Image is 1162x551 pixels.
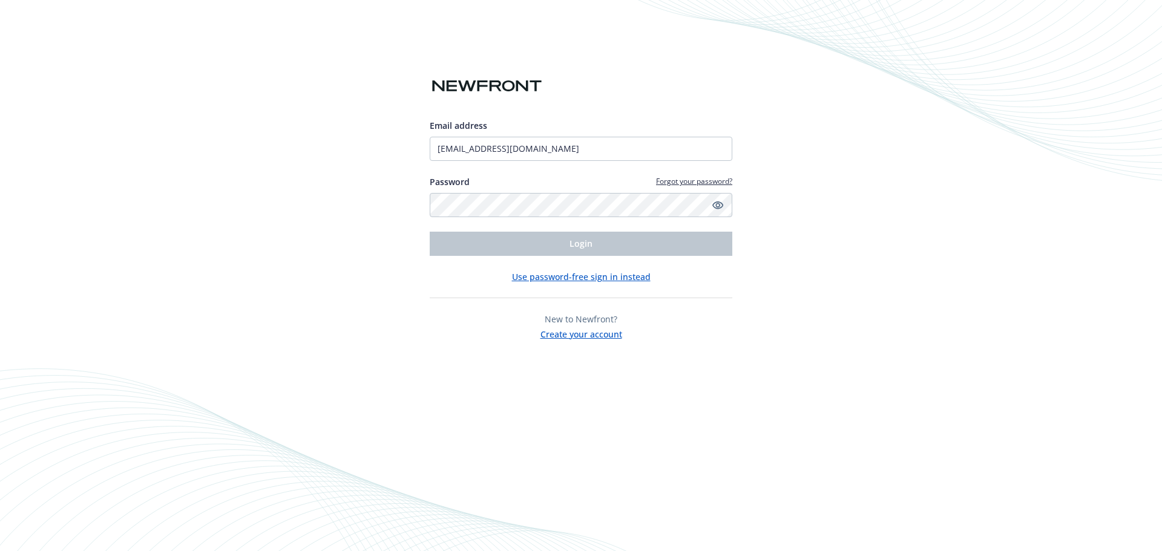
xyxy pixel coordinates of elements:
label: Password [430,175,470,188]
img: Newfront logo [430,76,544,97]
input: Enter your password [430,193,732,217]
button: Use password-free sign in instead [512,270,651,283]
button: Login [430,232,732,256]
span: New to Newfront? [545,313,617,325]
span: Login [570,238,592,249]
a: Show password [711,198,725,212]
span: Email address [430,120,487,131]
input: Enter your email [430,137,732,161]
button: Create your account [540,325,622,341]
a: Forgot your password? [656,176,732,186]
